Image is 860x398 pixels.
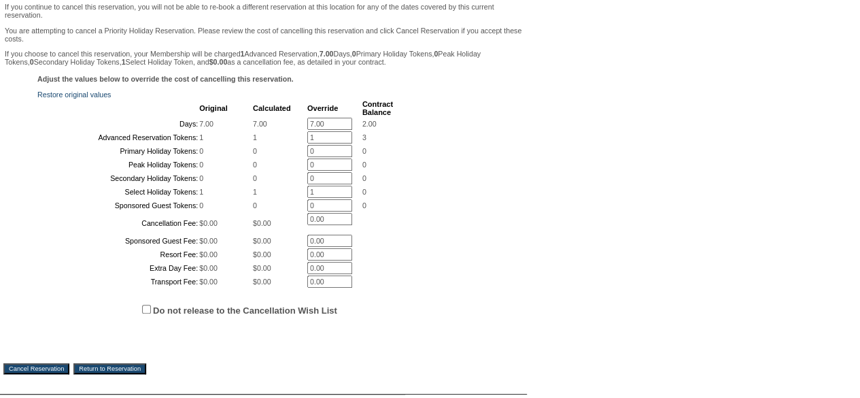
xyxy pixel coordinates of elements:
span: $0.00 [199,278,218,286]
span: 7.00 [253,120,267,128]
b: 0 [352,50,356,58]
span: 0 [253,201,257,210]
span: 1 [199,188,203,196]
p: You are attempting to cancel a Priority Holiday Reservation. Please review the cost of cancelling... [5,27,522,43]
span: $0.00 [253,237,271,245]
td: Primary Holiday Tokens: [39,145,198,157]
td: Sponsored Guest Fee: [39,235,198,247]
b: 1 [122,58,126,66]
span: 0 [253,174,257,182]
span: $0.00 [199,237,218,245]
input: Return to Reservation [73,363,146,374]
td: Days: [39,118,198,130]
span: 0 [199,161,203,169]
span: $0.00 [199,219,218,227]
td: Peak Holiday Tokens: [39,159,198,171]
span: 0 [362,174,366,182]
b: Contract Balance [362,100,393,116]
span: 0 [199,201,203,210]
span: 0 [199,174,203,182]
span: 7.00 [199,120,213,128]
span: 1 [199,133,203,142]
b: Calculated [253,104,291,112]
label: Do not release to the Cancellation Wish List [153,305,337,316]
span: 0 [253,161,257,169]
b: Original [199,104,228,112]
span: 0 [362,147,366,155]
span: 1 [253,188,257,196]
b: Adjust the values below to override the cost of cancelling this reservation. [37,75,294,83]
span: 2.00 [362,120,377,128]
td: Advanced Reservation Tokens: [39,131,198,144]
td: Select Holiday Tokens: [39,186,198,198]
b: 1 [241,50,245,58]
span: If you continue to cancel this reservation, you will not be able to re-book a different reservati... [5,3,522,66]
input: Cancel Reservation [3,363,69,374]
td: Sponsored Guest Tokens: [39,199,198,212]
b: 0 [434,50,438,58]
span: 1 [253,133,257,142]
a: Restore original values [37,90,111,99]
span: $0.00 [253,219,271,227]
span: 0 [199,147,203,155]
b: $0.00 [209,58,228,66]
span: $0.00 [199,264,218,272]
span: 0 [253,147,257,155]
span: 0 [362,161,366,169]
b: 0 [30,58,34,66]
td: Resort Fee: [39,248,198,261]
b: 7.00 [320,50,334,58]
td: Cancellation Fee: [39,213,198,233]
span: $0.00 [253,278,271,286]
span: $0.00 [253,264,271,272]
td: Extra Day Fee: [39,262,198,274]
span: 0 [362,201,366,210]
td: Transport Fee: [39,276,198,288]
span: 3 [362,133,366,142]
span: 0 [362,188,366,196]
b: Override [307,104,338,112]
span: $0.00 [199,250,218,259]
td: Secondary Holiday Tokens: [39,172,198,184]
span: $0.00 [253,250,271,259]
p: If you choose to cancel this reservation, your Membership will be charged Advanced Reservation, D... [5,50,522,66]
